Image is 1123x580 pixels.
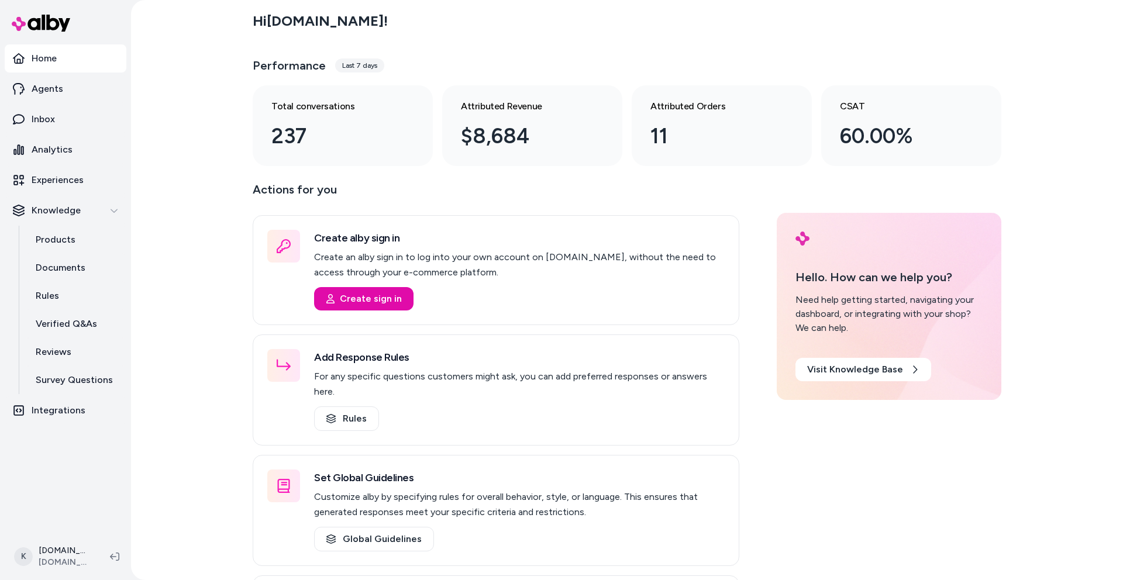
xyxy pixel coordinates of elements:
h2: Hi [DOMAIN_NAME] ! [253,12,388,30]
p: Customize alby by specifying rules for overall behavior, style, or language. This ensures that ge... [314,489,725,520]
a: Reviews [24,338,126,366]
h3: Add Response Rules [314,349,725,365]
p: Knowledge [32,203,81,217]
p: Survey Questions [36,373,113,387]
img: alby Logo [12,15,70,32]
a: Agents [5,75,126,103]
a: Verified Q&As [24,310,126,338]
p: Agents [32,82,63,96]
a: Survey Questions [24,366,126,394]
a: CSAT 60.00% [821,85,1001,166]
a: Products [24,226,126,254]
a: Documents [24,254,126,282]
a: Total conversations 237 [253,85,433,166]
p: Experiences [32,173,84,187]
p: Reviews [36,345,71,359]
h3: CSAT [840,99,964,113]
span: [DOMAIN_NAME] [39,557,91,568]
p: [DOMAIN_NAME] Shopify [39,545,91,557]
div: 60.00% [840,120,964,152]
a: Experiences [5,166,126,194]
p: For any specific questions customers might ask, you can add preferred responses or answers here. [314,369,725,399]
div: Last 7 days [335,58,384,72]
a: Attributed Revenue $8,684 [442,85,622,166]
a: Analytics [5,136,126,164]
button: Knowledge [5,196,126,225]
h3: Performance [253,57,326,74]
p: Integrations [32,403,85,417]
div: $8,684 [461,120,585,152]
p: Rules [36,289,59,303]
h3: Attributed Orders [650,99,774,113]
a: Rules [314,406,379,431]
a: Visit Knowledge Base [795,358,931,381]
p: Verified Q&As [36,317,97,331]
p: Actions for you [253,180,739,208]
h3: Set Global Guidelines [314,469,725,486]
div: Need help getting started, navigating your dashboard, or integrating with your shop? We can help. [795,293,983,335]
a: Attributed Orders 11 [632,85,812,166]
h3: Attributed Revenue [461,99,585,113]
p: Home [32,51,57,65]
p: Analytics [32,143,73,157]
a: Inbox [5,105,126,133]
span: K [14,547,33,566]
button: Create sign in [314,287,414,310]
button: K[DOMAIN_NAME] Shopify[DOMAIN_NAME] [7,538,101,575]
div: 237 [271,120,395,152]
a: Integrations [5,396,126,424]
p: Documents [36,261,85,275]
a: Rules [24,282,126,310]
h3: Total conversations [271,99,395,113]
p: Hello. How can we help you? [795,268,983,286]
img: alby Logo [795,232,809,246]
a: Home [5,44,126,72]
a: Global Guidelines [314,527,434,551]
p: Create an alby sign in to log into your own account on [DOMAIN_NAME], without the need to access ... [314,250,725,280]
p: Inbox [32,112,55,126]
p: Products [36,233,75,247]
h3: Create alby sign in [314,230,725,246]
div: 11 [650,120,774,152]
